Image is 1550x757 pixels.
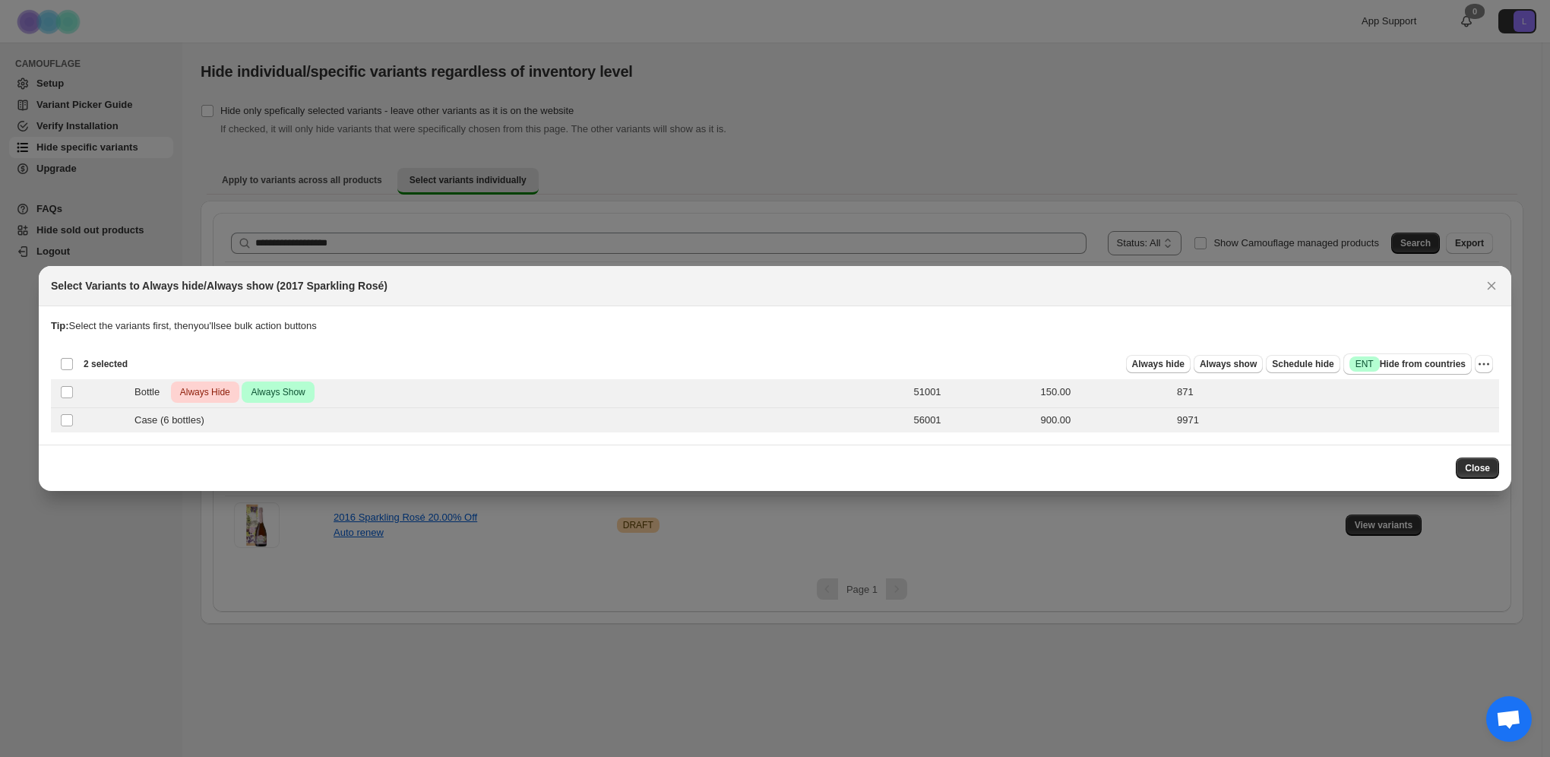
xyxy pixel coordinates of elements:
[51,320,69,331] strong: Tip:
[1475,355,1493,373] button: More actions
[1349,356,1466,372] span: Hide from countries
[248,383,308,401] span: Always Show
[1132,358,1185,370] span: Always hide
[909,377,1036,408] td: 51001
[51,318,1499,334] p: Select the variants first, then you'll see bulk action buttons
[1266,355,1340,373] button: Schedule hide
[1126,355,1191,373] button: Always hide
[1355,358,1374,370] span: ENT
[1036,408,1172,433] td: 900.00
[134,413,213,428] span: Case (6 bottles)
[1272,358,1333,370] span: Schedule hide
[177,383,233,401] span: Always Hide
[1200,358,1257,370] span: Always show
[1481,275,1502,296] button: Close
[1172,408,1499,433] td: 9971
[1456,458,1499,479] button: Close
[51,278,387,293] h2: Select Variants to Always hide/Always show (2017 Sparkling Rosé)
[1194,355,1263,373] button: Always show
[1036,377,1172,408] td: 150.00
[1465,462,1490,474] span: Close
[1172,377,1499,408] td: 871
[1343,353,1472,375] button: SuccessENTHide from countries
[1486,696,1532,742] div: Open chat
[84,358,128,370] span: 2 selected
[909,408,1036,433] td: 56001
[134,385,168,400] span: Bottle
